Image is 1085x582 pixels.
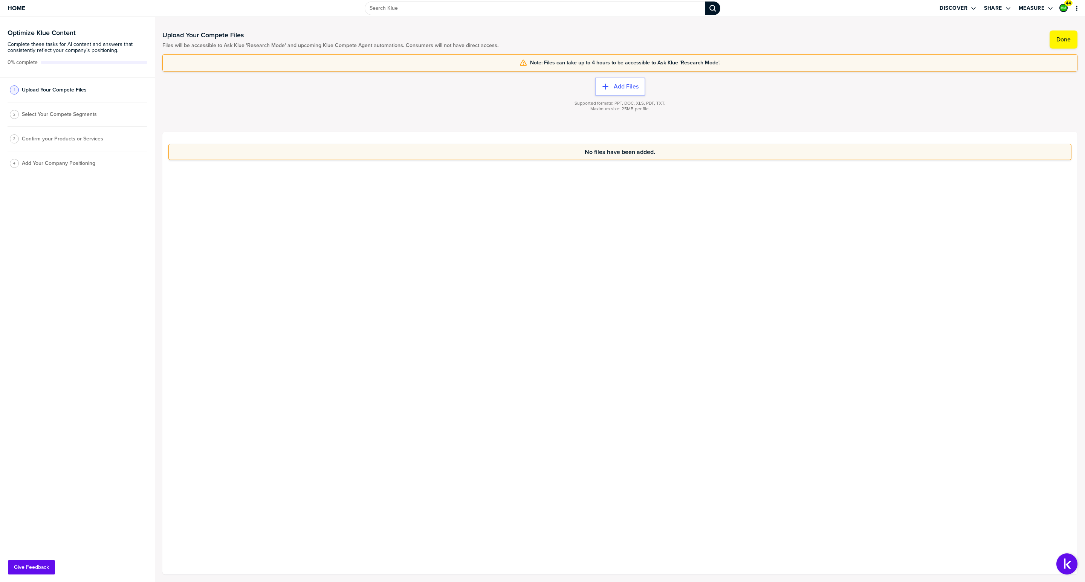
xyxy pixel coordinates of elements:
[22,160,95,166] span: Add Your Company Positioning
[530,60,720,66] span: Note: Files can take up to 4 hours to be accessible to Ask Klue 'Research Mode'.
[22,87,87,93] span: Upload Your Compete Files
[22,136,103,142] span: Confirm your Products or Services
[162,30,498,40] h1: Upload Your Compete Files
[1059,4,1068,12] div: Haadia Mir
[365,2,705,15] input: Search Klue
[8,59,38,66] span: Active
[22,111,97,117] span: Select Your Compete Segments
[13,136,15,142] span: 3
[1056,553,1077,574] button: Open Support Center
[1056,36,1071,43] label: Done
[13,111,15,117] span: 2
[705,2,720,15] div: Search Klue
[8,41,147,53] span: Complete these tasks for AI content and answers that consistently reflect your company’s position...
[1019,5,1045,12] label: Measure
[13,160,15,166] span: 4
[8,560,55,574] button: Give Feedback
[8,5,25,11] span: Home
[1060,5,1067,11] img: 793f136a0a312f0f9edf512c0c141413-sml.png
[585,149,655,155] span: No files have been added.
[8,29,147,36] h3: Optimize Klue Content
[162,43,498,49] span: Files will be accessible to Ask Klue 'Research Mode' and upcoming Klue Compete Agent automations....
[590,106,650,112] span: Maximum size: 25MB per file.
[575,101,665,106] span: Supported formats: PPT, DOC, XLS, PDF, TXT.
[614,83,639,90] label: Add Files
[14,87,15,93] span: 1
[984,5,1002,12] label: Share
[1066,0,1071,6] span: 44
[1059,3,1068,13] a: Edit Profile
[940,5,967,12] label: Discover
